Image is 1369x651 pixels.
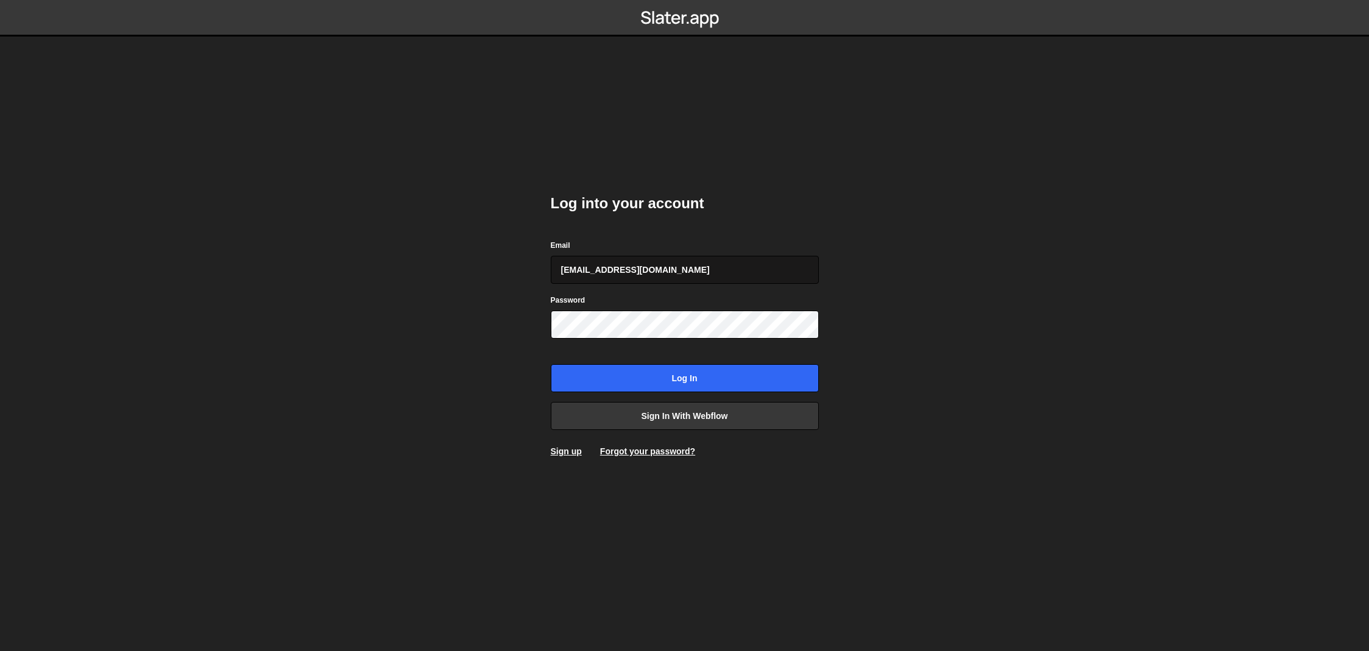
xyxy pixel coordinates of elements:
label: Password [551,294,585,306]
label: Email [551,239,570,252]
a: Sign in with Webflow [551,402,819,430]
input: Log in [551,364,819,392]
a: Forgot your password? [600,446,695,456]
a: Sign up [551,446,582,456]
h2: Log into your account [551,194,819,213]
